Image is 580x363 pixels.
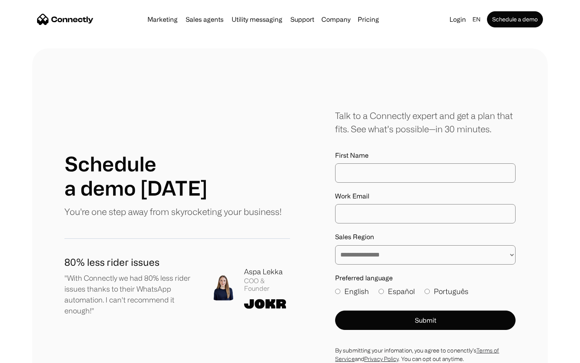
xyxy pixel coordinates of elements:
a: Privacy Policy [364,356,398,362]
a: Marketing [144,16,181,23]
aside: Language selected: English [8,348,48,360]
div: Aspa Lekka [244,266,290,277]
h1: 80% less rider issues [64,255,197,269]
label: English [335,286,369,297]
input: English [335,289,340,294]
button: Submit [335,311,516,330]
h1: Schedule a demo [DATE] [64,152,207,200]
div: By submitting your infomation, you agree to conenctly’s and . You can opt out anytime. [335,346,516,363]
a: Sales agents [182,16,227,23]
label: Sales Region [335,233,516,241]
p: You're one step away from skyrocketing your business! [64,205,282,218]
div: Company [321,14,350,25]
div: COO & Founder [244,277,290,292]
label: First Name [335,152,516,159]
ul: Language list [16,349,48,360]
a: Terms of Service [335,347,499,362]
input: Español [379,289,384,294]
div: en [472,14,481,25]
a: Support [287,16,317,23]
a: Utility messaging [228,16,286,23]
a: Login [446,14,469,25]
label: Preferred language [335,274,516,282]
p: "With Connectly we had 80% less rider issues thanks to their WhatsApp automation. I can't recomme... [64,273,197,316]
a: Schedule a demo [487,11,543,27]
label: Work Email [335,192,516,200]
label: Português [425,286,468,297]
a: Pricing [354,16,382,23]
label: Español [379,286,415,297]
input: Português [425,289,430,294]
div: Talk to a Connectly expert and get a plan that fits. See what’s possible—in 30 minutes. [335,109,516,136]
